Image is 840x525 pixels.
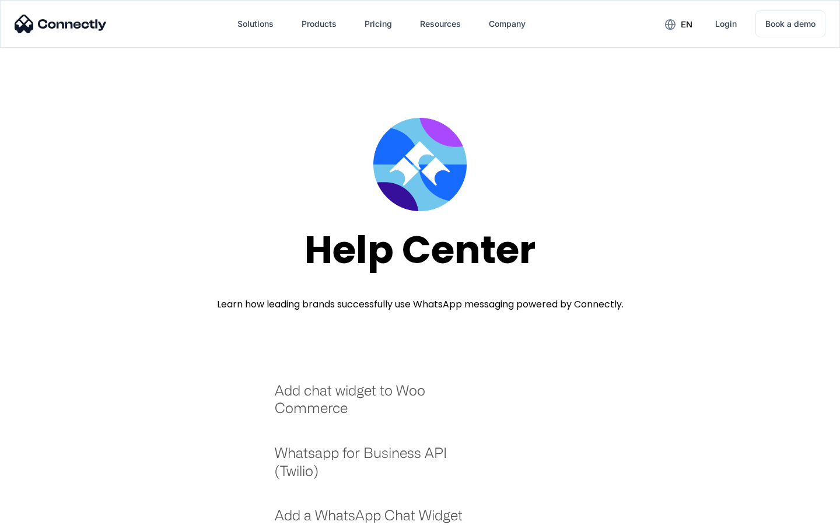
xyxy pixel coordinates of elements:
[365,16,392,32] div: Pricing
[755,10,825,37] a: Book a demo
[302,16,337,32] div: Products
[12,505,70,521] aside: Language selected: English
[275,381,478,429] a: Add chat widget to Woo Commerce
[489,16,526,32] div: Company
[715,16,737,32] div: Login
[217,297,624,311] div: Learn how leading brands successfully use WhatsApp messaging powered by Connectly.
[706,10,746,38] a: Login
[681,16,692,33] div: en
[237,16,274,32] div: Solutions
[355,10,401,38] a: Pricing
[275,444,478,491] a: Whatsapp for Business API (Twilio)
[15,15,107,33] img: Connectly Logo
[23,505,70,521] ul: Language list
[304,229,535,271] div: Help Center
[420,16,461,32] div: Resources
